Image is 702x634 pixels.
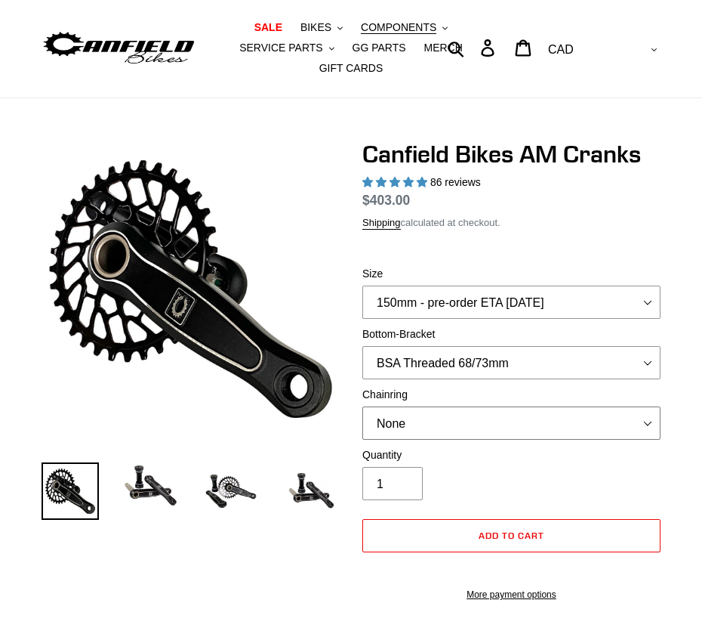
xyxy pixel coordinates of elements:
img: Load image into Gallery viewer, Canfield Cranks [122,462,179,509]
span: COMPONENTS [361,21,436,34]
label: Chainring [362,387,660,403]
h1: Canfield Bikes AM Cranks [362,140,660,169]
div: calculated at checkout. [362,215,660,230]
a: GG PARTS [345,38,414,58]
button: BIKES [293,17,350,38]
span: Add to cart [479,530,544,541]
span: GG PARTS [353,42,406,54]
label: Bottom-Bracket [362,326,660,342]
button: Add to cart [362,519,660,552]
span: BIKES [300,21,331,34]
button: SERVICE PARTS [232,38,341,58]
label: Size [362,266,660,282]
span: GIFT CARDS [319,62,383,75]
span: 86 reviews [430,176,481,188]
a: SALE [247,17,290,38]
a: MERCH [416,38,470,58]
span: $403.00 [362,193,410,208]
img: Canfield Bikes [42,29,196,67]
label: Quantity [362,447,660,463]
span: MERCH [423,42,462,54]
img: Load image into Gallery viewer, CANFIELD-AM_DH-CRANKS [282,462,340,520]
span: 4.97 stars [362,176,430,188]
img: Load image into Gallery viewer, Canfield Bikes AM Cranks [202,462,260,520]
img: Load image into Gallery viewer, Canfield Bikes AM Cranks [42,462,99,520]
span: SALE [254,21,282,34]
a: Shipping [362,217,401,230]
a: More payment options [362,588,660,602]
a: GIFT CARDS [312,58,391,79]
span: SERVICE PARTS [239,42,322,54]
button: COMPONENTS [353,17,455,38]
